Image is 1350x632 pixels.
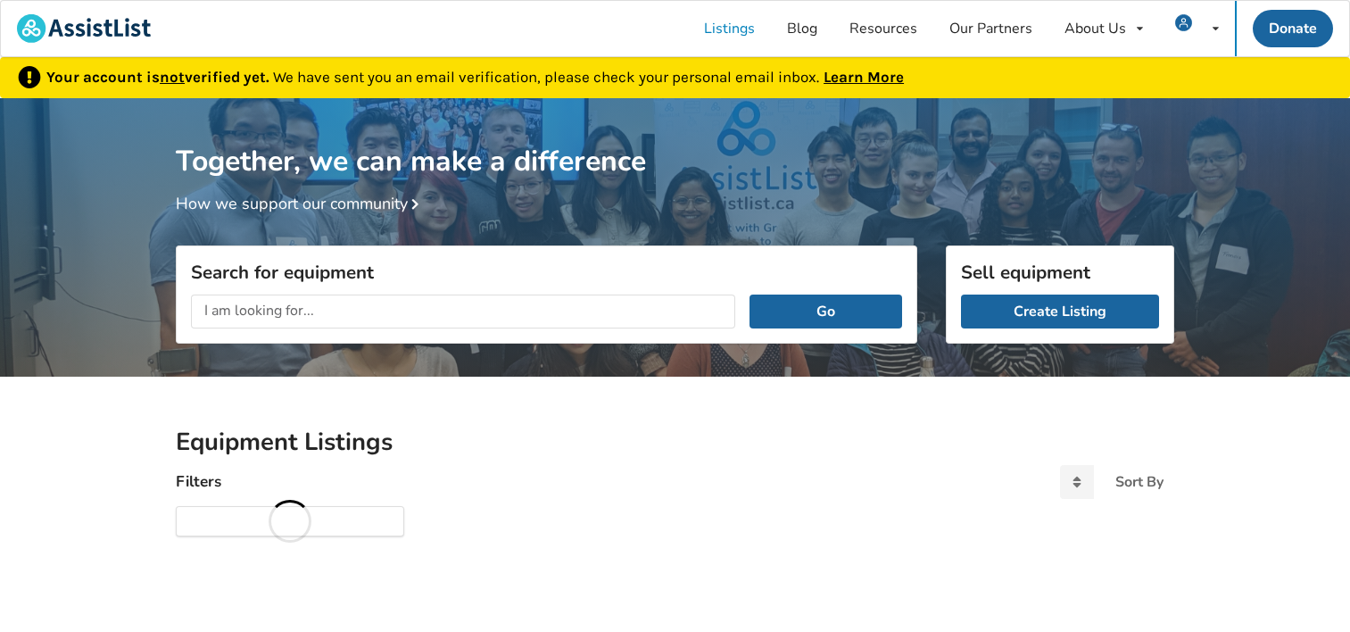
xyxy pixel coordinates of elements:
button: Go [750,295,902,328]
div: About Us [1064,21,1126,36]
h1: Together, we can make a difference [176,98,1174,179]
a: Our Partners [933,1,1048,56]
a: Donate [1253,10,1333,47]
a: Learn More [824,68,904,86]
h3: Sell equipment [961,261,1159,284]
img: assistlist-logo [17,14,151,43]
a: Blog [771,1,833,56]
h3: Search for equipment [191,261,902,284]
b: Your account is verified yet. [46,68,273,86]
img: user icon [1175,14,1192,31]
a: Resources [833,1,933,56]
h2: Equipment Listings [176,427,1174,458]
a: Listings [688,1,771,56]
u: not [160,68,185,86]
p: We have sent you an email verification, please check your personal email inbox. [46,66,904,89]
h4: Filters [176,471,221,492]
div: Sort By [1115,475,1164,489]
input: I am looking for... [191,295,735,328]
a: Create Listing [961,295,1159,328]
a: How we support our community [176,193,426,214]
